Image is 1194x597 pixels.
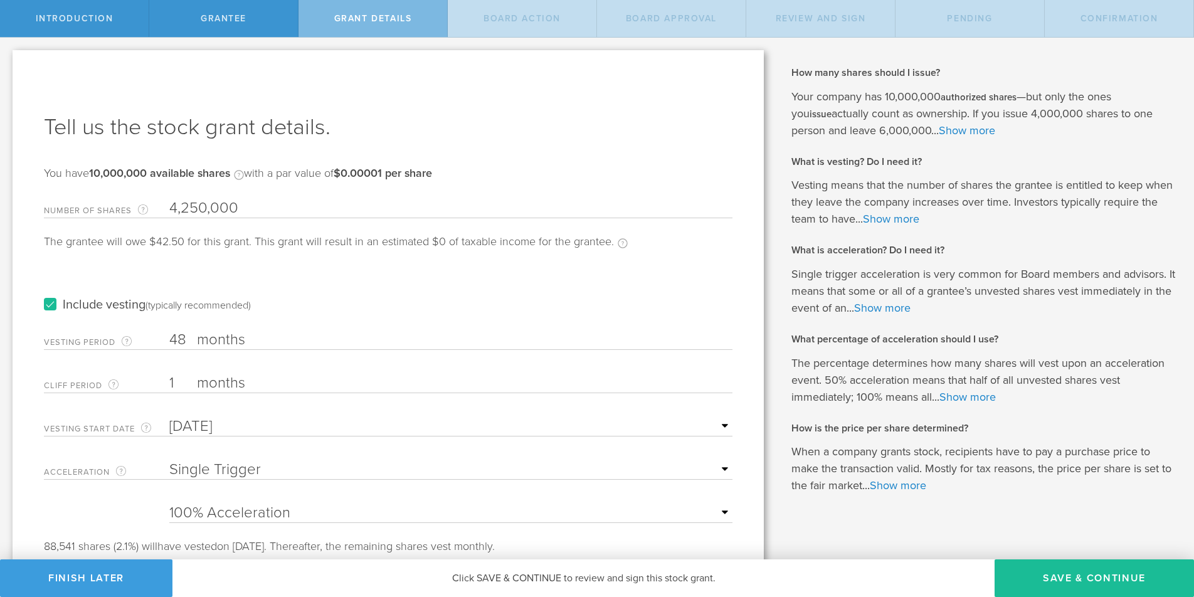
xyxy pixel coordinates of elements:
span: Introduction [36,13,114,24]
label: Number of Shares [44,203,169,218]
span: Review and Sign [776,13,866,24]
p: When a company grants stock, recipients have to pay a purchase price to make the transaction vali... [791,443,1175,494]
b: $0.00001 per share [334,166,432,180]
a: Show more [854,301,911,315]
span: have vested [157,539,217,553]
h2: What is acceleration? Do I need it? [791,243,1175,257]
span: with a par value of [244,166,432,180]
label: Vesting Period [44,335,169,349]
div: Click SAVE & CONTINUE to review and sign this stock grant. [172,559,995,597]
h2: What is vesting? Do I need it? [791,155,1175,169]
span: Board Approval [626,13,717,24]
span: Board Action [483,13,561,24]
label: Cliff Period [44,378,169,393]
h2: How many shares should I issue? [791,66,1175,80]
p: The percentage determines how many shares will vest upon an acceleration event. 50% acceleration ... [791,355,1175,406]
label: Vesting Start Date [44,421,169,436]
b: 10,000,000 available shares [89,166,230,180]
a: Show more [870,478,926,492]
b: authorized shares [941,92,1017,103]
b: issue [810,108,832,120]
div: You have [44,167,432,193]
button: Save & Continue [995,559,1194,597]
span: Confirmation [1080,13,1158,24]
label: months [197,374,322,395]
label: Acceleration [44,465,169,479]
label: months [197,330,322,352]
span: Grant Details [334,13,412,24]
a: Show more [939,124,995,137]
span: Grantee [201,13,246,24]
label: Include vesting [44,298,251,312]
a: Show more [863,212,919,226]
input: Number of months [169,330,732,349]
div: (typically recommended) [145,299,251,312]
h2: How is the price per share determined? [791,421,1175,435]
div: 88,541 shares (2.1%) will on [DATE]. Thereafter, the remaining shares vest monthly. [44,541,732,552]
input: Number of months [169,374,732,393]
h1: Tell us the stock grant details. [44,112,732,142]
input: Required [169,199,732,218]
a: Show more [939,390,996,404]
div: The grantee will owe $42.50 for this grant. This grant will result in an estimated $0 of taxable ... [44,236,628,261]
p: Your company has 10,000,000 —but only the ones you actually count as ownership. If you issue 4,00... [791,88,1175,139]
input: Required [169,417,732,436]
p: Vesting means that the number of shares the grantee is entitled to keep when they leave the compa... [791,177,1175,228]
p: Single trigger acceleration is very common for Board members and advisors. It means that some or ... [791,266,1175,317]
h2: What percentage of acceleration should I use? [791,332,1175,346]
span: Pending [947,13,992,24]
